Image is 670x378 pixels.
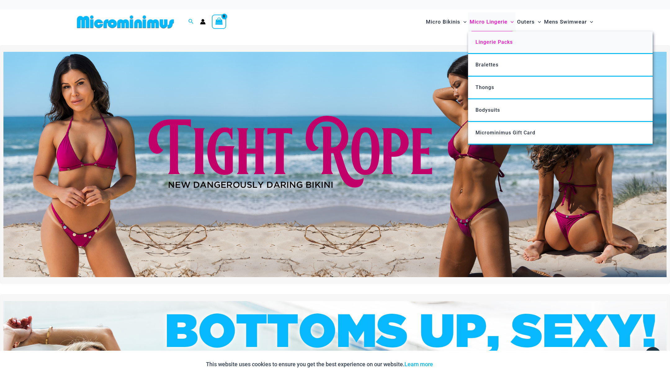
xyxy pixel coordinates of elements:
a: OutersMenu ToggleMenu Toggle [516,12,543,31]
a: Micro LingerieMenu ToggleMenu Toggle [468,12,515,31]
img: MM SHOP LOGO FLAT [74,15,176,29]
a: Bodysuits [468,99,653,122]
button: Accept [438,357,464,372]
span: Bralettes [476,62,498,68]
span: Menu Toggle [587,14,593,30]
a: View Shopping Cart, empty [212,15,226,29]
a: Mens SwimwearMenu ToggleMenu Toggle [543,12,595,31]
a: Micro BikinisMenu ToggleMenu Toggle [424,12,468,31]
span: Micro Bikinis [426,14,460,30]
span: Bodysuits [476,107,500,113]
a: Bralettes [468,54,653,77]
a: Microminimus Gift Card [468,122,653,145]
p: This website uses cookies to ensure you get the best experience on our website. [206,360,433,369]
span: Microminimus Gift Card [476,130,535,136]
span: Menu Toggle [507,14,514,30]
a: Thongs [468,77,653,99]
nav: Site Navigation [423,11,596,32]
a: Search icon link [188,18,194,26]
span: Outers [517,14,535,30]
a: Lingerie Packs [468,31,653,54]
span: Lingerie Packs [476,39,513,45]
span: Micro Lingerie [470,14,507,30]
span: Menu Toggle [535,14,541,30]
span: Mens Swimwear [544,14,587,30]
a: Learn more [404,361,433,367]
span: Menu Toggle [460,14,467,30]
img: Tight Rope Pink Bikini [3,52,667,277]
a: Account icon link [200,19,206,25]
span: Thongs [476,84,494,90]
